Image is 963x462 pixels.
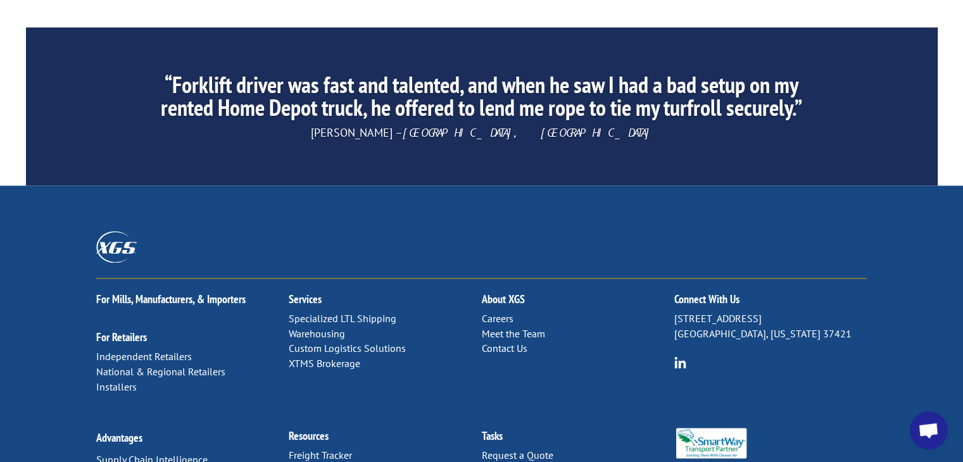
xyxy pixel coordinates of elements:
a: Contact Us [481,342,527,354]
a: About XGS [481,292,524,306]
a: Request a Quote [481,448,553,461]
a: For Mills, Manufacturers, & Importers [96,292,246,306]
div: Open chat [910,411,948,449]
img: XGS_Logos_ALL_2024_All_White [96,231,137,262]
a: Custom Logistics Solutions [289,342,406,354]
a: Installers [96,380,137,392]
img: Smartway_Logo [674,428,748,458]
a: Specialized LTL Shipping [289,312,396,325]
a: Warehousing [289,327,345,340]
a: XTMS Brokerage [289,357,360,370]
a: Careers [481,312,513,325]
a: Meet the Team [481,327,544,340]
p: [STREET_ADDRESS] [GEOGRAPHIC_DATA], [US_STATE] 37421 [674,311,867,342]
a: Independent Retailers [96,350,192,363]
a: Advantages [96,430,142,444]
a: National & Regional Retailers [96,365,225,378]
h2: “Forklift driver was fast and talented, and when he saw I had a bad setup on my rented Home Depot... [144,73,818,125]
a: Resources [289,428,329,442]
a: Services [289,292,322,306]
h2: Tasks [481,430,674,447]
img: group-6 [674,356,686,368]
em: [GEOGRAPHIC_DATA], [GEOGRAPHIC_DATA] [403,125,652,140]
h2: Connect With Us [674,294,867,311]
a: Freight Tracker [289,448,352,461]
span: [PERSON_NAME] – [311,125,652,140]
a: For Retailers [96,330,147,344]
